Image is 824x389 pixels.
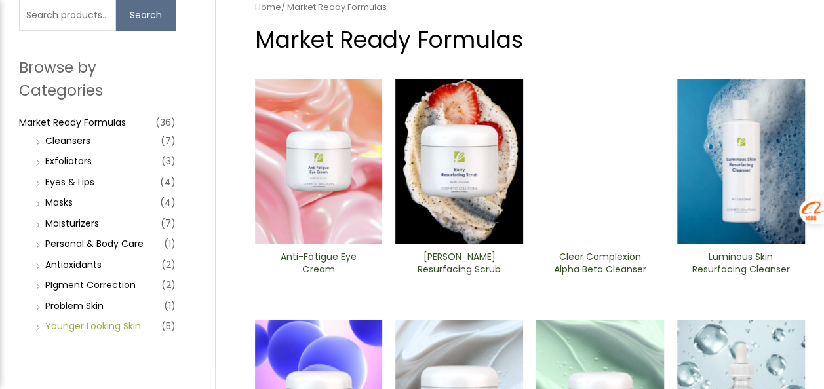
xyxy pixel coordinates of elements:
a: Antioxidants [45,258,102,271]
a: Cleansers [45,134,90,147]
a: Moisturizers [45,217,99,230]
a: Younger Looking Skin [45,320,141,333]
span: (1) [164,297,176,315]
span: (36) [155,113,176,132]
img: Anti Fatigue Eye Cream [255,79,383,244]
span: (7) [161,214,176,232]
img: Clear Complexion Alpha Beta ​Cleanser [536,79,664,244]
a: Exfoliators [45,155,92,168]
a: PIgment Correction [45,278,136,291]
img: Luminous Skin Resurfacing ​Cleanser [677,79,805,244]
span: (1) [164,234,176,253]
h2: Anti-Fatigue Eye Cream [265,251,371,276]
span: (2) [161,276,176,294]
a: Luminous Skin Resurfacing ​Cleanser [688,251,794,280]
a: Anti-Fatigue Eye Cream [265,251,371,280]
a: Home [255,1,281,13]
a: [PERSON_NAME] Resurfacing Scrub [406,251,512,280]
span: (5) [161,317,176,335]
h2: Browse by Categories [19,56,176,101]
h2: Luminous Skin Resurfacing ​Cleanser [688,251,794,276]
span: (2) [161,255,176,274]
span: (4) [160,193,176,212]
span: (3) [161,152,176,170]
h1: Market Ready Formulas [255,24,805,56]
a: Problem Skin [45,299,104,312]
h2: [PERSON_NAME] Resurfacing Scrub [406,251,512,276]
img: Berry Resurfacing Scrub [395,79,523,244]
a: Clear Complexion Alpha Beta ​Cleanser [547,251,653,280]
a: Personal & Body Care [45,237,144,250]
span: (4) [160,173,176,191]
h2: Clear Complexion Alpha Beta ​Cleanser [547,251,653,276]
span: (7) [161,132,176,150]
a: Masks [45,196,73,209]
a: Market Ready Formulas [19,116,126,129]
a: Eyes & Lips [45,176,94,189]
